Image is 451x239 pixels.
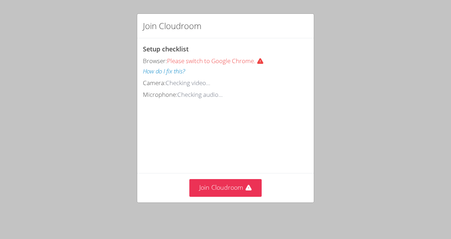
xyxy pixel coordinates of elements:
span: Checking audio... [177,90,223,99]
span: Camera: [143,79,166,87]
span: Microphone: [143,90,177,99]
span: Please switch to Google Chrome. [167,57,267,65]
button: How do I fix this? [143,66,185,77]
h2: Join Cloudroom [143,20,201,32]
span: Checking video... [166,79,210,87]
span: Setup checklist [143,45,189,53]
span: Browser: [143,57,167,65]
button: Join Cloudroom [189,179,262,196]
